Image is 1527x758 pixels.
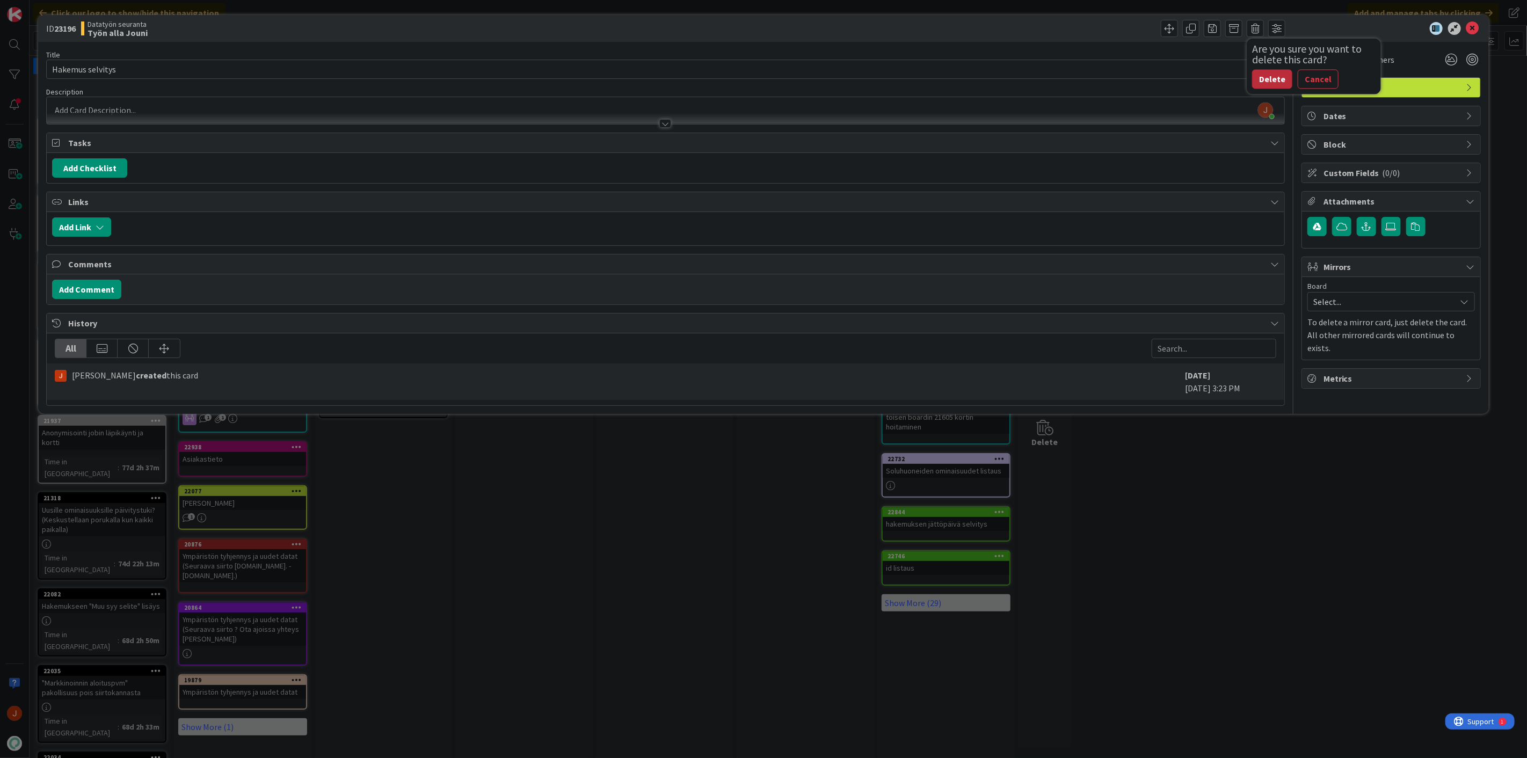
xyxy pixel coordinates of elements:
[68,317,1265,330] span: History
[1185,370,1210,381] b: [DATE]
[1307,282,1327,290] span: Board
[1324,195,1461,208] span: Attachments
[88,20,148,28] span: Datatyön seuranta
[68,195,1265,208] span: Links
[52,158,127,178] button: Add Checklist
[1307,316,1475,354] p: To delete a mirror card, just delete the card. All other mirrored cards will continue to exists.
[52,217,111,237] button: Add Link
[46,60,1285,79] input: type card name here...
[1324,81,1461,94] span: Lahden Talot
[1152,339,1276,358] input: Search...
[54,23,76,34] b: 23196
[1252,69,1292,89] button: Delete
[1324,260,1461,273] span: Mirrors
[136,370,166,381] b: created
[52,280,121,299] button: Add Comment
[1324,138,1461,151] span: Block
[1313,294,1451,309] span: Select...
[1185,369,1276,395] div: [DATE] 3:23 PM
[72,369,198,382] span: [PERSON_NAME] this card
[1324,372,1461,385] span: Metrics
[1252,43,1376,65] div: Are you sure you want to delete this card?
[56,4,59,13] div: 1
[1324,166,1461,179] span: Custom Fields
[68,258,1265,271] span: Comments
[46,87,83,97] span: Description
[46,50,60,60] label: Title
[55,339,86,358] div: All
[88,28,148,37] b: Työn alla Jouni
[55,370,67,382] img: JM
[1324,110,1461,122] span: Dates
[23,2,49,14] span: Support
[1298,69,1339,89] button: Cancel
[1383,167,1400,178] span: ( 0/0 )
[1258,103,1273,118] img: AAcHTtdL3wtcyn1eGseKwND0X38ITvXuPg5_7r7WNcK5=s96-c
[46,22,76,35] span: ID
[68,136,1265,149] span: Tasks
